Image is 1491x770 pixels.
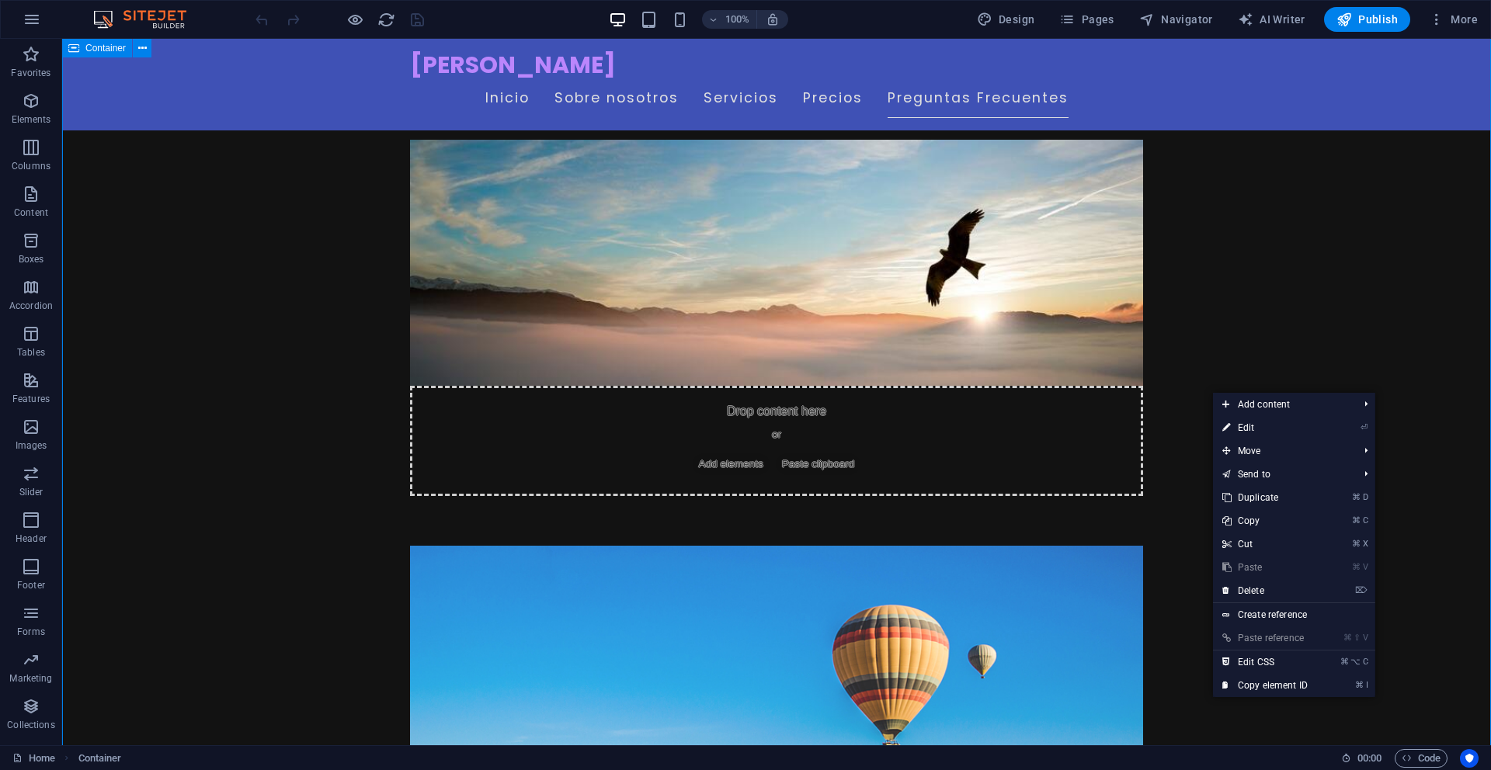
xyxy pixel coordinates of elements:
[1232,7,1312,32] button: AI Writer
[1363,492,1368,502] i: D
[17,626,45,638] p: Forms
[12,160,50,172] p: Columns
[1213,556,1317,579] a: ⌘VPaste
[19,253,44,265] p: Boxes
[16,532,47,545] p: Header
[1357,749,1382,768] span: 00 00
[1429,12,1478,27] span: More
[1350,657,1361,667] i: ⌥
[1352,562,1361,572] i: ⌘
[1355,585,1368,595] i: ⌦
[714,414,799,436] span: Paste clipboard
[1352,492,1361,502] i: ⌘
[766,12,780,26] i: On resize automatically adjust zoom level to fit chosen device.
[1339,616,1398,675] iframe: Widget Experto Launcher
[971,7,1041,32] button: Design
[1366,680,1368,690] i: I
[1368,752,1371,764] span: :
[1336,12,1398,27] span: Publish
[1213,486,1317,509] a: ⌘DDuplicate
[377,11,395,29] i: Reload page
[1213,416,1317,439] a: ⏎Edit
[9,300,53,312] p: Accordion
[1139,12,1213,27] span: Navigator
[1363,657,1368,667] i: C
[89,10,206,29] img: Editor Logo
[1213,674,1317,697] a: ⌘ICopy element ID
[14,206,48,219] p: Content
[1053,7,1120,32] button: Pages
[1213,650,1317,674] a: ⌘⌥CEdit CSS
[1133,7,1219,32] button: Navigator
[11,67,50,79] p: Favorites
[1341,749,1382,768] h6: Session time
[1460,749,1479,768] button: Usercentrics
[1213,509,1317,532] a: ⌘CCopy
[1423,7,1484,32] button: More
[9,672,52,685] p: Marketing
[1361,422,1368,432] i: ⏎
[78,749,122,768] nav: breadcrumb
[17,579,45,591] p: Footer
[1352,515,1361,525] i: ⌘
[971,7,1041,32] div: Design (Ctrl+Alt+Y)
[348,347,1081,457] div: Drop content here
[85,43,126,53] span: Container
[12,113,51,126] p: Elements
[1352,539,1361,549] i: ⌘
[78,749,122,768] span: Click to select. Double-click to edit
[16,439,47,452] p: Images
[1213,532,1317,556] a: ⌘XCut
[12,393,50,405] p: Features
[7,719,54,731] p: Collections
[1213,463,1352,486] a: Send to
[1402,749,1441,768] span: Code
[977,12,1035,27] span: Design
[1343,633,1352,643] i: ⌘
[1363,539,1368,549] i: X
[1213,579,1317,602] a: ⌦Delete
[19,486,43,498] p: Slider
[1324,7,1410,32] button: Publish
[377,10,395,29] button: reload
[1395,749,1448,768] button: Code
[1354,633,1361,643] i: ⇧
[1340,657,1349,667] i: ⌘
[1363,633,1368,643] i: V
[725,10,750,29] h6: 100%
[1213,439,1352,463] span: Move
[1363,562,1368,572] i: V
[1363,515,1368,525] i: C
[12,749,55,768] a: Click to cancel selection. Double-click to open Pages
[1238,12,1305,27] span: AI Writer
[1355,680,1364,690] i: ⌘
[1213,626,1317,650] a: ⌘⇧VPaste reference
[346,10,364,29] button: Click here to leave preview mode and continue editing
[1059,12,1114,27] span: Pages
[17,346,45,359] p: Tables
[1213,393,1352,416] span: Add content
[1213,603,1375,626] a: Create reference
[631,414,707,436] span: Add elements
[702,10,757,29] button: 100%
